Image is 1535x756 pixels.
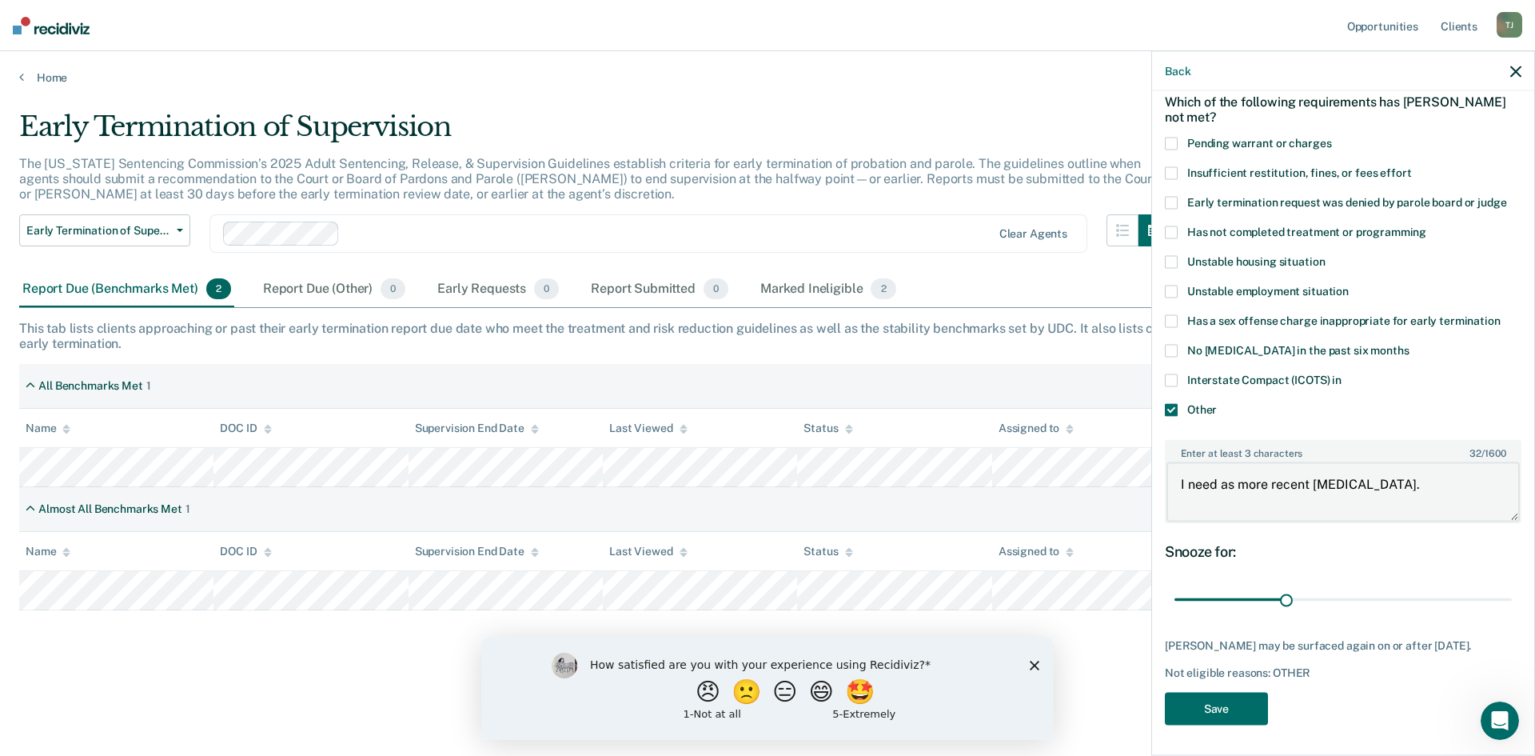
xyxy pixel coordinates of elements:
div: Report Submitted [588,272,732,307]
div: Almost All Benchmarks Met [38,502,182,516]
div: Last Viewed [609,545,687,558]
label: Enter at least 3 characters [1166,442,1520,459]
span: 0 [381,278,405,299]
div: [PERSON_NAME] may be surfaced again on or after [DATE]. [1165,639,1521,653]
span: Interstate Compact (ICOTS) in [1187,374,1342,386]
span: 2 [206,278,231,299]
div: T J [1497,12,1522,38]
div: Which of the following requirements has [PERSON_NAME] not met? [1165,81,1521,137]
div: Status [803,422,852,435]
div: DOC ID [220,545,271,558]
textarea: I need as more recent [MEDICAL_DATA]. [1166,462,1520,522]
span: No [MEDICAL_DATA] in the past six months [1187,344,1409,357]
iframe: Survey by Kim from Recidiviz [481,637,1054,740]
span: Unstable housing situation [1187,255,1325,268]
img: Recidiviz [13,17,90,34]
button: Back [1165,64,1190,78]
iframe: Intercom live chat [1481,702,1519,740]
div: Name [26,545,70,558]
span: Pending warrant or charges [1187,137,1331,150]
div: Name [26,422,70,435]
div: DOC ID [220,422,271,435]
div: Early Termination of Supervision [19,110,1170,156]
span: Insufficient restitution, fines, or fees effort [1187,166,1411,179]
span: Early termination request was denied by parole board or judge [1187,196,1506,209]
span: Early Termination of Supervision [26,224,170,238]
div: All Benchmarks Met [38,379,142,393]
div: Marked Ineligible [757,272,899,307]
div: Not eligible reasons: OTHER [1165,666,1521,680]
div: Last Viewed [609,422,687,435]
span: 32 [1469,448,1481,459]
span: Has a sex offense charge inappropriate for early termination [1187,314,1501,327]
span: 0 [704,278,728,299]
span: Has not completed treatment or programming [1187,226,1426,238]
p: The [US_STATE] Sentencing Commission’s 2025 Adult Sentencing, Release, & Supervision Guidelines e... [19,156,1157,202]
div: 1 [146,379,151,393]
span: 2 [871,278,895,299]
div: Assigned to [999,422,1074,435]
div: Assigned to [999,545,1074,558]
div: This tab lists clients approaching or past their early termination report due date who meet the t... [19,321,1516,351]
div: Report Due (Benchmarks Met) [19,272,234,307]
div: Status [803,545,852,558]
span: / 1600 [1469,448,1505,459]
div: Early Requests [434,272,562,307]
button: Save [1165,692,1268,725]
div: Report Due (Other) [260,272,409,307]
div: Snooze for: [1165,542,1521,560]
span: Other [1187,403,1217,416]
div: Supervision End Date [415,545,539,558]
div: Supervision End Date [415,422,539,435]
div: 1 [185,502,190,516]
div: Clear agents [999,227,1067,241]
span: Unstable employment situation [1187,285,1349,298]
a: Home [19,70,1516,85]
span: 0 [534,278,559,299]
